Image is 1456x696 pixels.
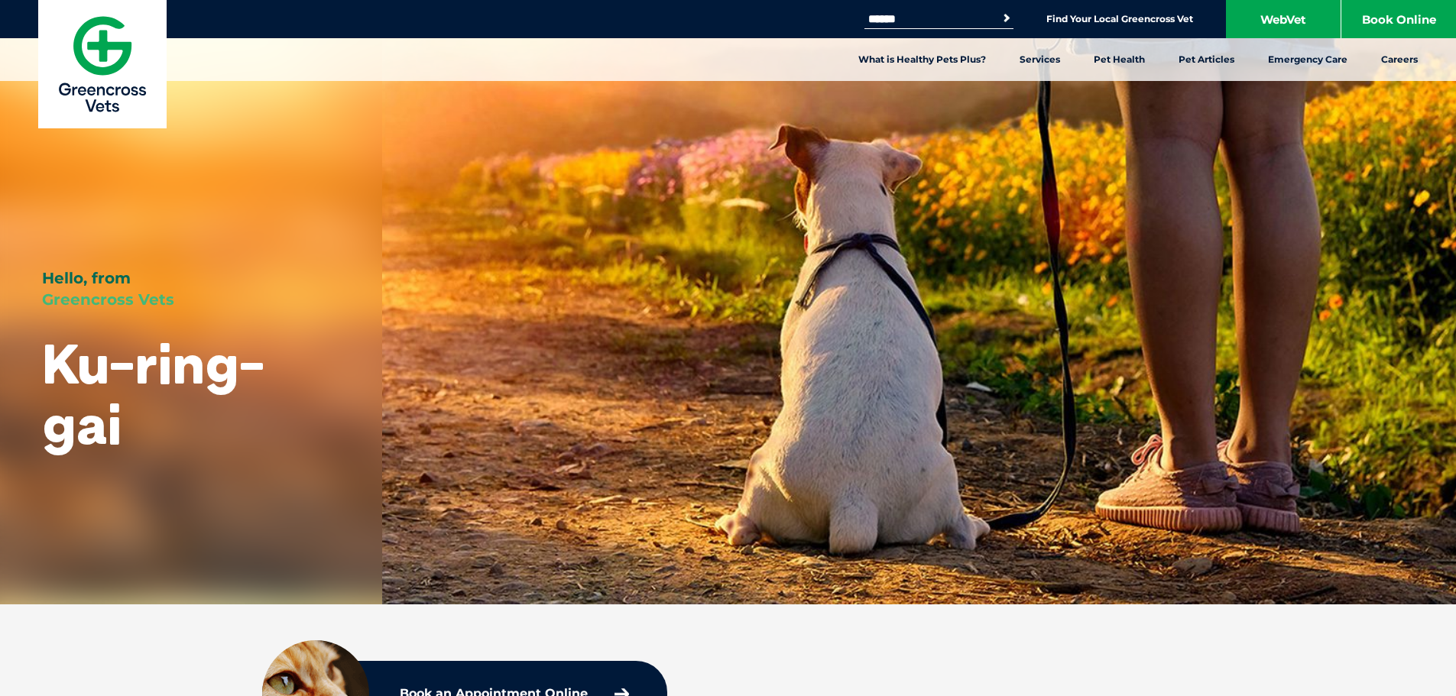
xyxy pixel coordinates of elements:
a: Pet Health [1077,38,1162,81]
a: Careers [1364,38,1435,81]
a: Find Your Local Greencross Vet [1046,13,1193,25]
span: Hello, from [42,269,131,287]
a: What is Healthy Pets Plus? [841,38,1003,81]
h1: Ku-ring-gai [42,333,340,454]
button: Search [999,11,1014,26]
span: Greencross Vets [42,290,174,309]
a: Pet Articles [1162,38,1251,81]
a: Emergency Care [1251,38,1364,81]
a: Services [1003,38,1077,81]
